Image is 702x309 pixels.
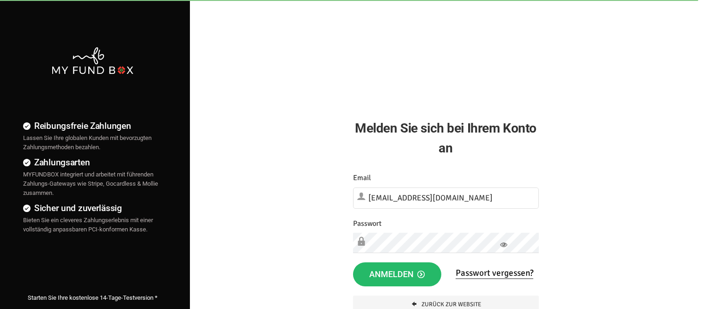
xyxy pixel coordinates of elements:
[456,267,533,279] a: Passwort vergessen?
[51,46,134,75] img: mfbwhite.png
[353,188,539,209] input: Email
[23,156,162,169] h4: Zahlungsarten
[369,269,425,279] span: Anmelden
[23,119,162,133] h4: Reibungsfreie Zahlungen
[23,217,153,233] span: Bieten Sie ein cleveres Zahlungserlebnis mit einer vollständig anpassbaren PCI-konformen Kasse.
[23,201,162,215] h4: Sicher und zuverlässig
[353,218,382,230] label: Passwort
[23,171,158,196] span: MYFUNDBOX integriert und arbeitet mit führenden Zahlungs-Gateways wie Stripe, Gocardless & Mollie...
[353,172,371,184] label: Email
[353,118,539,158] h2: Melden Sie sich bei Ihrem Konto an
[353,262,441,286] button: Anmelden
[23,134,152,151] span: Lassen Sie Ihre globalen Kunden mit bevorzugten Zahlungsmethoden bezahlen.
